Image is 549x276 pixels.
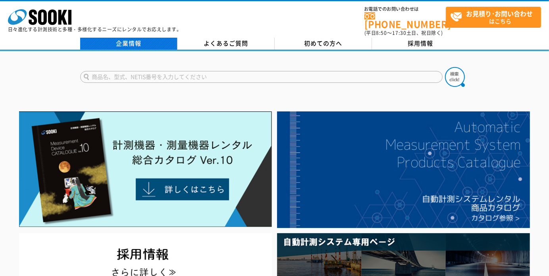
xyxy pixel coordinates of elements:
a: よくあるご質問 [177,38,275,50]
span: はこちら [450,7,541,27]
p: 日々進化する計測技術と多種・多様化するニーズにレンタルでお応えします。 [8,27,182,32]
a: お見積り･お問い合わせはこちら [446,7,541,28]
span: (平日 ～ 土日、祝日除く) [364,29,443,36]
a: 初めての方へ [275,38,372,50]
input: 商品名、型式、NETIS番号を入力してください [80,71,443,83]
a: 企業情報 [80,38,177,50]
span: 8:50 [376,29,387,36]
img: btn_search.png [445,67,465,87]
strong: お見積り･お問い合わせ [466,9,533,18]
span: お電話でのお問い合わせは [364,7,446,11]
span: 17:30 [392,29,406,36]
img: Catalog Ver10 [19,111,272,227]
a: [PHONE_NUMBER] [364,12,446,29]
img: 自動計測システムカタログ [277,111,530,228]
a: 採用情報 [372,38,469,50]
span: 初めての方へ [304,39,342,48]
